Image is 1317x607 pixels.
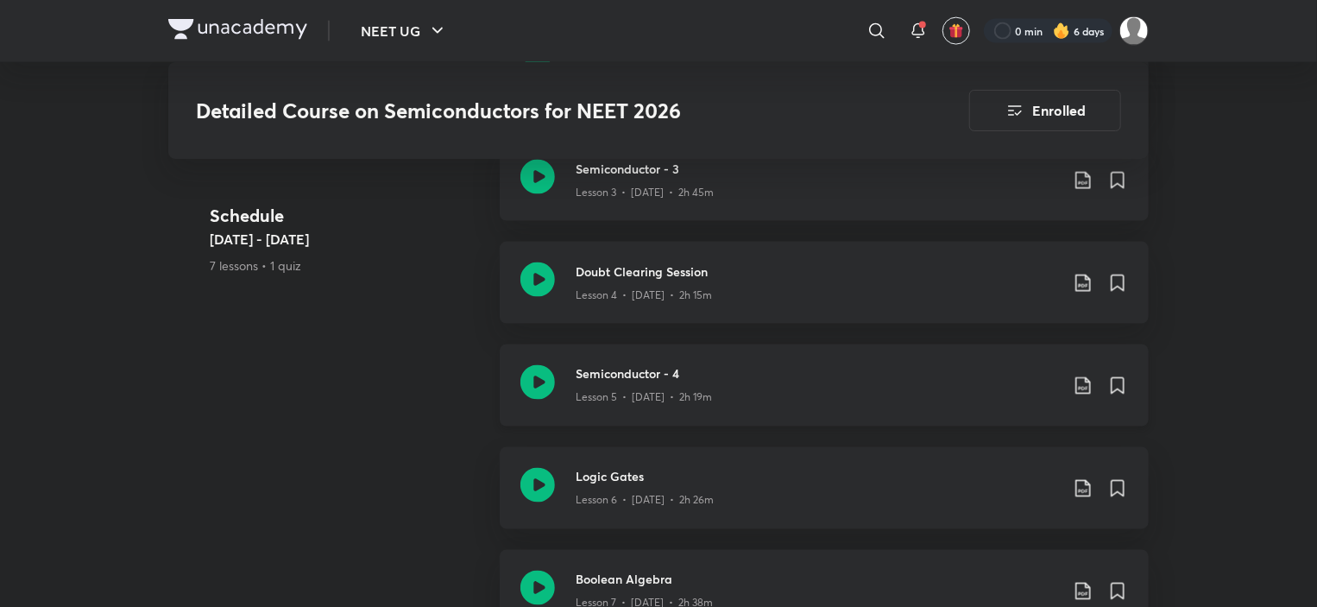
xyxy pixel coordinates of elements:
[576,493,714,509] p: Lesson 6 • [DATE] • 2h 26m
[168,19,307,40] img: Company Logo
[942,17,970,45] button: avatar
[576,288,712,303] p: Lesson 4 • [DATE] • 2h 15m
[500,139,1149,242] a: Semiconductor - 3Lesson 3 • [DATE] • 2h 45m
[576,571,1059,589] h3: Boolean Algebra
[350,14,458,48] button: NEET UG
[576,365,1059,383] h3: Semiconductor - 4
[576,262,1059,281] h3: Doubt Clearing Session
[168,19,307,44] a: Company Logo
[500,242,1149,345] a: Doubt Clearing SessionLesson 4 • [DATE] • 2h 15m
[969,90,1121,131] button: Enrolled
[576,468,1059,486] h3: Logic Gates
[576,390,712,406] p: Lesson 5 • [DATE] • 2h 19m
[210,229,486,250] h5: [DATE] - [DATE]
[1119,16,1149,46] img: Kebir Hasan Sk
[1053,22,1070,40] img: streak
[210,256,486,275] p: 7 lessons • 1 quiz
[196,98,872,123] h3: Detailed Course on Semiconductors for NEET 2026
[576,185,714,200] p: Lesson 3 • [DATE] • 2h 45m
[576,160,1059,178] h3: Semiconductor - 3
[500,447,1149,550] a: Logic GatesLesson 6 • [DATE] • 2h 26m
[210,203,486,229] h4: Schedule
[948,23,964,39] img: avatar
[500,345,1149,447] a: Semiconductor - 4Lesson 5 • [DATE] • 2h 19m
